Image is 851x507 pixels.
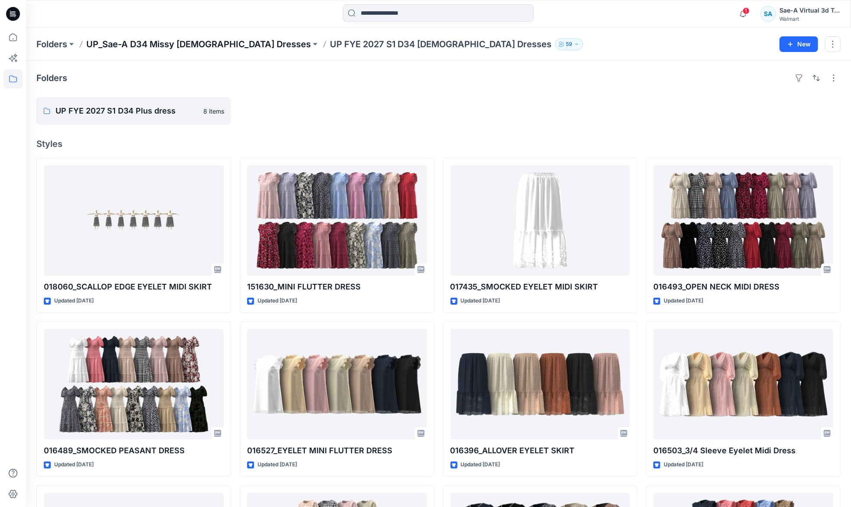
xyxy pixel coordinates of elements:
p: 016493_OPEN NECK MIDI DRESS [653,281,833,293]
p: Updated [DATE] [258,296,297,305]
h4: Styles [36,139,841,149]
a: 018060_SCALLOP EDGE EYELET MIDI SKIRT [44,165,224,276]
p: 016503_3/4 Sleeve Eyelet Midi Dress [653,445,833,457]
p: 59 [566,39,572,49]
p: 016527_EYELET MINI FLUTTER DRESS [247,445,427,457]
span: 1 [743,7,750,14]
button: 59 [555,38,583,50]
p: 8 items [203,107,224,116]
a: 016527_EYELET MINI FLUTTER DRESS [247,329,427,439]
p: Updated [DATE] [664,460,703,469]
p: Updated [DATE] [664,296,703,305]
a: 016396_ALLOVER EYELET SKIRT [450,329,630,439]
p: 016396_ALLOVER EYELET SKIRT [450,445,630,457]
p: 017435_SMOCKED EYELET MIDI SKIRT [450,281,630,293]
h4: Folders [36,73,67,83]
a: UP_Sae-A D34 Missy [DEMOGRAPHIC_DATA] Dresses [86,38,311,50]
p: Updated [DATE] [54,460,94,469]
a: 016489_SMOCKED PEASANT DRESS [44,329,224,439]
p: UP FYE 2027 S1 D34 [DEMOGRAPHIC_DATA] Dresses [330,38,551,50]
button: New [779,36,818,52]
div: SA [760,6,776,22]
a: UP FYE 2027 S1 D34 Plus dress8 items [36,97,231,125]
div: Walmart [779,16,840,22]
p: 151630_MINI FLUTTER DRESS [247,281,427,293]
div: Sae-A Virtual 3d Team [779,5,840,16]
p: Updated [DATE] [461,296,500,305]
a: 151630_MINI FLUTTER DRESS [247,165,427,276]
a: Folders [36,38,67,50]
a: 017435_SMOCKED EYELET MIDI SKIRT [450,165,630,276]
p: 016489_SMOCKED PEASANT DRESS [44,445,224,457]
p: Updated [DATE] [258,460,297,469]
a: 016493_OPEN NECK MIDI DRESS [653,165,833,276]
a: 016503_3/4 Sleeve Eyelet Midi Dress [653,329,833,439]
p: Updated [DATE] [461,460,500,469]
p: 018060_SCALLOP EDGE EYELET MIDI SKIRT [44,281,224,293]
p: Updated [DATE] [54,296,94,305]
p: UP FYE 2027 S1 D34 Plus dress [55,105,198,117]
